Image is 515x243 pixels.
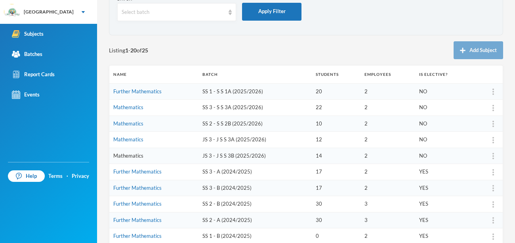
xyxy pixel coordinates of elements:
[492,201,494,208] img: more_vert
[198,148,312,164] td: JS 3 - J S S 3B (2025/2026)
[312,212,360,228] td: 30
[415,66,473,83] th: Is Elective?
[360,66,415,83] th: Employees
[12,50,42,58] div: Batches
[360,100,415,116] td: 2
[492,121,494,127] img: more_vert
[312,148,360,164] td: 14
[113,120,143,127] a: Mathematics
[492,137,494,143] img: more_vert
[312,116,360,132] td: 10
[415,212,473,228] td: YES
[360,164,415,180] td: 2
[454,41,503,59] button: Add Subject
[12,30,44,38] div: Subjects
[492,89,494,95] img: more_vert
[12,70,55,79] div: Report Cards
[492,233,494,240] img: more_vert
[492,169,494,175] img: more_vert
[113,185,162,191] a: Further Mathematics
[492,217,494,224] img: more_vert
[360,180,415,196] td: 2
[312,196,360,212] td: 30
[8,170,45,182] a: Help
[109,46,148,54] span: Listing - of
[198,212,312,228] td: SS 2 - A (2024/2025)
[242,3,301,21] button: Apply Filter
[113,217,162,223] a: Further Mathematics
[415,180,473,196] td: YES
[113,168,162,175] a: Further Mathematics
[415,148,473,164] td: NO
[415,83,473,100] td: NO
[198,83,312,100] td: SS 1 - S S 1A (2025/2026)
[312,164,360,180] td: 17
[113,233,162,239] a: Further Mathematics
[415,116,473,132] td: NO
[24,8,74,15] div: [GEOGRAPHIC_DATA]
[198,196,312,212] td: SS 2 - B (2024/2025)
[415,132,473,148] td: NO
[198,132,312,148] td: JS 3 - J S S 3A (2025/2026)
[48,172,63,180] a: Terms
[492,105,494,111] img: more_vert
[360,83,415,100] td: 2
[113,152,143,159] a: Mathematics
[67,172,68,180] div: ·
[122,8,225,16] div: Select batch
[113,104,143,110] a: Mathematics
[312,100,360,116] td: 22
[492,153,494,159] img: more_vert
[198,116,312,132] td: SS 2 - S S 2B (2025/2026)
[312,66,360,83] th: Students
[360,212,415,228] td: 3
[415,100,473,116] td: NO
[312,180,360,196] td: 17
[360,196,415,212] td: 3
[415,196,473,212] td: YES
[4,4,20,20] img: logo
[113,201,162,207] a: Further Mathematics
[125,47,128,54] b: 1
[360,132,415,148] td: 2
[360,116,415,132] td: 2
[198,164,312,180] td: SS 3 - A (2024/2025)
[312,132,360,148] td: 12
[198,100,312,116] td: SS 3 - S S 3A (2025/2026)
[415,164,473,180] td: YES
[113,136,143,143] a: Mathematics
[360,148,415,164] td: 2
[142,47,148,54] b: 25
[109,66,198,83] th: Name
[113,88,162,94] a: Further Mathematics
[312,83,360,100] td: 20
[492,185,494,191] img: more_vert
[198,66,312,83] th: Batch
[198,180,312,196] td: SS 3 - B (2024/2025)
[12,91,40,99] div: Events
[130,47,137,54] b: 20
[72,172,89,180] a: Privacy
